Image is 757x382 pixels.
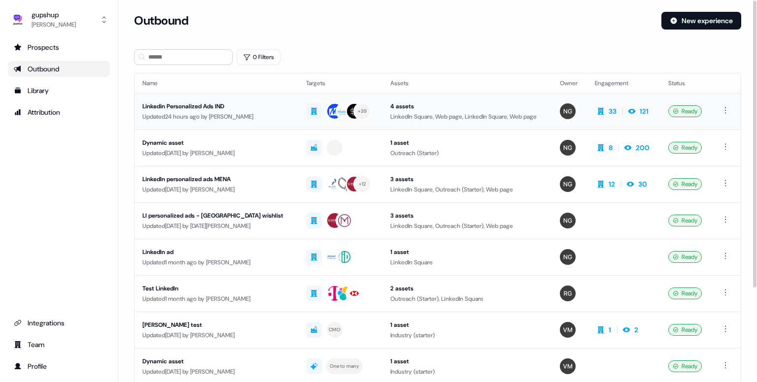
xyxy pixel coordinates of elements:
[390,294,544,304] div: Outreach (Starter), LinkedIn Square
[390,211,544,221] div: 3 assets
[142,257,290,267] div: Updated 1 month ago by [PERSON_NAME]
[8,8,110,32] button: gupshup[PERSON_NAME]
[390,367,544,377] div: Industry (starter)
[32,20,76,30] div: [PERSON_NAME]
[14,340,104,350] div: Team
[390,185,544,194] div: LinkedIn Square, Outreach (Starter), Web page
[390,284,544,293] div: 2 assets
[668,324,702,336] div: Ready
[640,106,649,116] div: 121
[8,358,110,374] a: Go to profile
[142,221,290,231] div: Updated [DATE] by [DATE][PERSON_NAME]
[14,42,104,52] div: Prospects
[142,367,290,377] div: Updated [DATE] by [PERSON_NAME]
[298,73,382,93] th: Targets
[8,315,110,331] a: Go to integrations
[142,320,290,330] div: [PERSON_NAME] test
[560,140,576,156] img: Nikunj
[142,138,290,148] div: Dynamic asset
[560,213,576,228] img: Nikunj
[560,322,576,338] img: Vishwas
[609,325,611,335] div: 1
[142,211,290,221] div: LI personalized ads - [GEOGRAPHIC_DATA] wishlist
[390,148,544,158] div: Outreach (Starter)
[560,176,576,192] img: Nikunj
[552,73,587,93] th: Owner
[390,138,544,148] div: 1 asset
[142,185,290,194] div: Updated [DATE] by [PERSON_NAME]
[609,179,615,189] div: 12
[142,148,290,158] div: Updated [DATE] by [PERSON_NAME]
[560,103,576,119] img: Nikunj
[609,143,613,153] div: 8
[142,112,290,122] div: Updated 24 hours ago by [PERSON_NAME]
[390,247,544,257] div: 1 asset
[14,86,104,95] div: Library
[382,73,552,93] th: Assets
[359,180,366,189] div: + 12
[390,320,544,330] div: 1 asset
[8,39,110,55] a: Go to prospects
[390,221,544,231] div: LinkedIn Square, Outreach (Starter), Web page
[390,356,544,366] div: 1 asset
[142,284,290,293] div: Test LinkedIn
[14,318,104,328] div: Integrations
[668,178,702,190] div: Ready
[668,215,702,226] div: Ready
[8,61,110,77] a: Go to outbound experience
[668,251,702,263] div: Ready
[390,101,544,111] div: 4 assets
[609,106,617,116] div: 33
[8,337,110,352] a: Go to team
[634,325,638,335] div: 2
[358,107,367,116] div: + 39
[560,286,576,301] img: Rahul
[8,104,110,120] a: Go to attribution
[668,287,702,299] div: Ready
[390,257,544,267] div: LinkedIn Square
[134,13,188,28] h3: Outbound
[135,73,298,93] th: Name
[14,107,104,117] div: Attribution
[660,73,712,93] th: Status
[142,174,290,184] div: LinkedIn personalized ads MENA
[390,330,544,340] div: Industry (starter)
[668,105,702,117] div: Ready
[142,356,290,366] div: Dynamic asset
[587,73,660,93] th: Engagement
[142,101,290,111] div: Linkedin Personalized Ads IND
[560,358,576,374] img: Vishwas
[668,360,702,372] div: Ready
[560,249,576,265] img: Nikunj
[329,325,341,334] div: CMO
[32,10,76,20] div: gupshup
[390,174,544,184] div: 3 assets
[142,294,290,304] div: Updated 1 month ago by [PERSON_NAME]
[636,143,650,153] div: 200
[142,330,290,340] div: Updated [DATE] by [PERSON_NAME]
[14,361,104,371] div: Profile
[237,49,280,65] button: 0 Filters
[661,12,741,30] button: New experience
[638,179,647,189] div: 30
[8,83,110,98] a: Go to templates
[142,247,290,257] div: LinkedIn ad
[668,142,702,154] div: Ready
[14,64,104,74] div: Outbound
[330,362,359,371] div: One to many
[390,112,544,122] div: LinkedIn Square, Web page, LinkedIn Square, Web page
